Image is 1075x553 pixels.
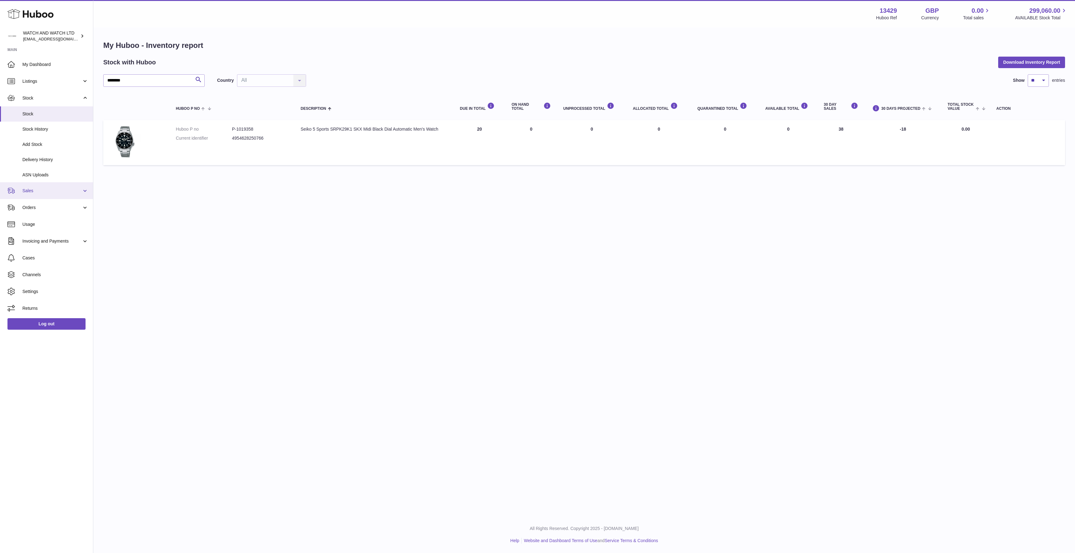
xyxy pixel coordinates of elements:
[103,40,1065,50] h1: My Huboo - Inventory report
[724,127,726,132] span: 0
[300,126,447,132] div: Seiko 5 Sports SRPK29K1 SKX Midi Black Dial Automatic Men's Watch
[1029,7,1060,15] span: 299,060.00
[232,135,288,141] dd: 4954628250766
[512,102,551,111] div: ON HAND Total
[524,538,597,543] a: Website and Dashboard Terms of Use
[948,103,974,111] span: Total stock value
[22,238,82,244] span: Invoicing and Payments
[972,7,984,15] span: 0.00
[998,57,1065,68] button: Download Inventory Report
[176,135,232,141] dt: Current identifier
[460,102,499,111] div: DUE IN TOTAL
[217,77,234,83] label: Country
[22,142,88,147] span: Add Stock
[963,15,991,21] span: Total sales
[23,36,91,41] span: [EMAIL_ADDRESS][DOMAIN_NAME]
[864,120,941,165] td: -18
[300,107,326,111] span: Description
[510,538,519,543] a: Help
[22,111,88,117] span: Stock
[759,120,817,165] td: 0
[22,157,88,163] span: Delivery History
[557,120,627,165] td: 0
[176,107,200,111] span: Huboo P no
[1015,15,1068,21] span: AVAILABLE Stock Total
[563,102,621,111] div: UNPROCESSED Total
[22,272,88,278] span: Channels
[996,107,1059,111] div: Action
[22,172,88,178] span: ASN Uploads
[633,102,685,111] div: ALLOCATED Total
[522,538,658,544] li: and
[454,120,505,165] td: 20
[1015,7,1068,21] a: 299,060.00 AVAILABLE Stock Total
[697,102,753,111] div: QUARANTINED Total
[961,127,970,132] span: 0.00
[22,95,82,101] span: Stock
[22,188,82,194] span: Sales
[22,221,88,227] span: Usage
[22,78,82,84] span: Listings
[109,126,141,157] img: product image
[876,15,897,21] div: Huboo Ref
[505,120,557,165] td: 0
[921,15,939,21] div: Currency
[22,205,82,211] span: Orders
[880,7,897,15] strong: 13429
[824,102,858,111] div: 30 DAY SALES
[7,318,86,329] a: Log out
[1013,77,1025,83] label: Show
[22,289,88,295] span: Settings
[881,107,920,111] span: 30 DAYS PROJECTED
[232,126,288,132] dd: P-1019358
[605,538,658,543] a: Service Terms & Conditions
[626,120,691,165] td: 0
[765,102,811,111] div: AVAILABLE Total
[22,305,88,311] span: Returns
[925,7,939,15] strong: GBP
[176,126,232,132] dt: Huboo P no
[817,120,864,165] td: 38
[963,7,991,21] a: 0.00 Total sales
[103,58,156,67] h2: Stock with Huboo
[1052,77,1065,83] span: entries
[22,126,88,132] span: Stock History
[7,31,17,41] img: baris@watchandwatch.co.uk
[23,30,79,42] div: WATCH AND WATCH LTD
[98,526,1070,532] p: All Rights Reserved. Copyright 2025 - [DOMAIN_NAME]
[22,255,88,261] span: Cases
[22,62,88,67] span: My Dashboard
